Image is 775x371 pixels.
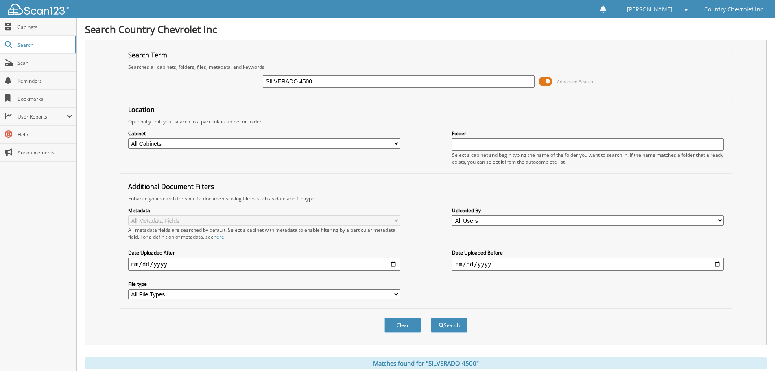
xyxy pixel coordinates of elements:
[452,258,724,271] input: end
[85,22,767,36] h1: Search Country Chevrolet Inc
[17,113,67,120] span: User Reports
[128,281,400,288] label: File type
[17,131,72,138] span: Help
[128,130,400,137] label: Cabinet
[17,95,72,102] span: Bookmarks
[128,249,400,256] label: Date Uploaded After
[557,79,593,85] span: Advanced Search
[8,4,69,15] img: scan123-logo-white.svg
[17,59,72,66] span: Scan
[17,77,72,84] span: Reminders
[452,249,724,256] label: Date Uploaded Before
[704,7,763,12] span: Country Chevrolet Inc
[452,151,724,165] div: Select a cabinet and begin typing the name of the folder you want to search in. If the name match...
[17,149,72,156] span: Announcements
[124,195,728,202] div: Enhance your search for specific documents using filters such as date and file type.
[214,233,224,240] a: here
[627,7,672,12] span: [PERSON_NAME]
[85,357,767,369] div: Matches found for "SILVERADO 4500"
[124,182,218,191] legend: Additional Document Filters
[124,64,728,70] div: Searches all cabinets, folders, files, metadata, and keywords
[384,318,421,333] button: Clear
[431,318,467,333] button: Search
[17,42,71,48] span: Search
[128,207,400,214] label: Metadata
[128,226,400,240] div: All metadata fields are searched by default. Select a cabinet with metadata to enable filtering b...
[124,50,171,59] legend: Search Term
[452,130,724,137] label: Folder
[124,105,159,114] legend: Location
[128,258,400,271] input: start
[452,207,724,214] label: Uploaded By
[124,118,728,125] div: Optionally limit your search to a particular cabinet or folder
[17,24,72,31] span: Cabinets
